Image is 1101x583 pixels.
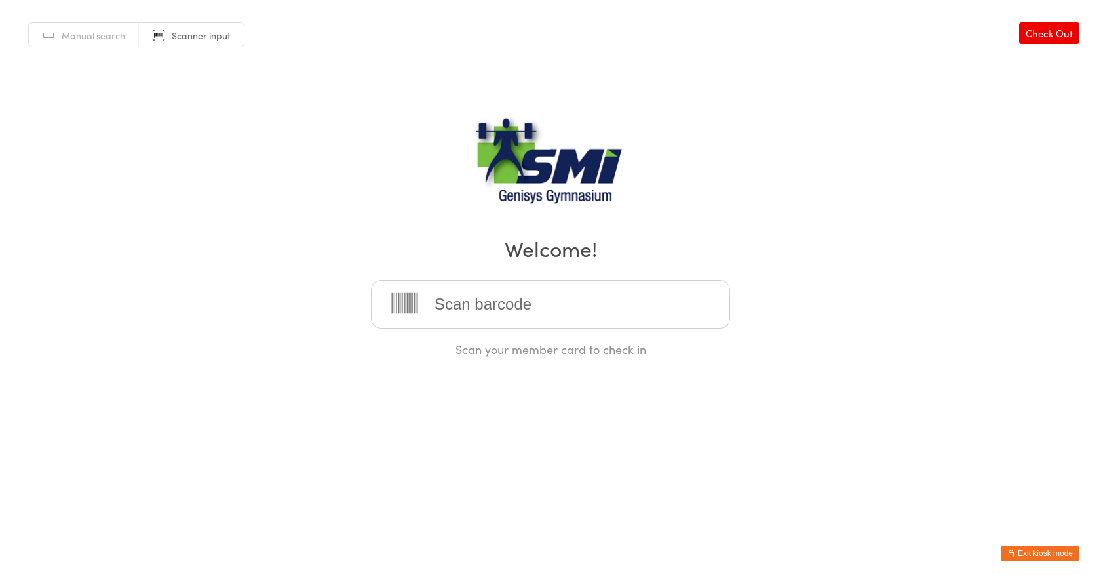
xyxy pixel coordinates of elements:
button: Exit kiosk mode [1001,546,1079,561]
img: Genisys Gym [469,117,632,215]
div: Scan your member card to check in [371,341,730,357]
h2: Welcome! [13,233,1088,263]
input: Scan barcode [371,280,730,329]
span: Manual search [62,29,125,42]
span: Scanner input [172,29,231,42]
a: Check Out [1019,22,1079,44]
